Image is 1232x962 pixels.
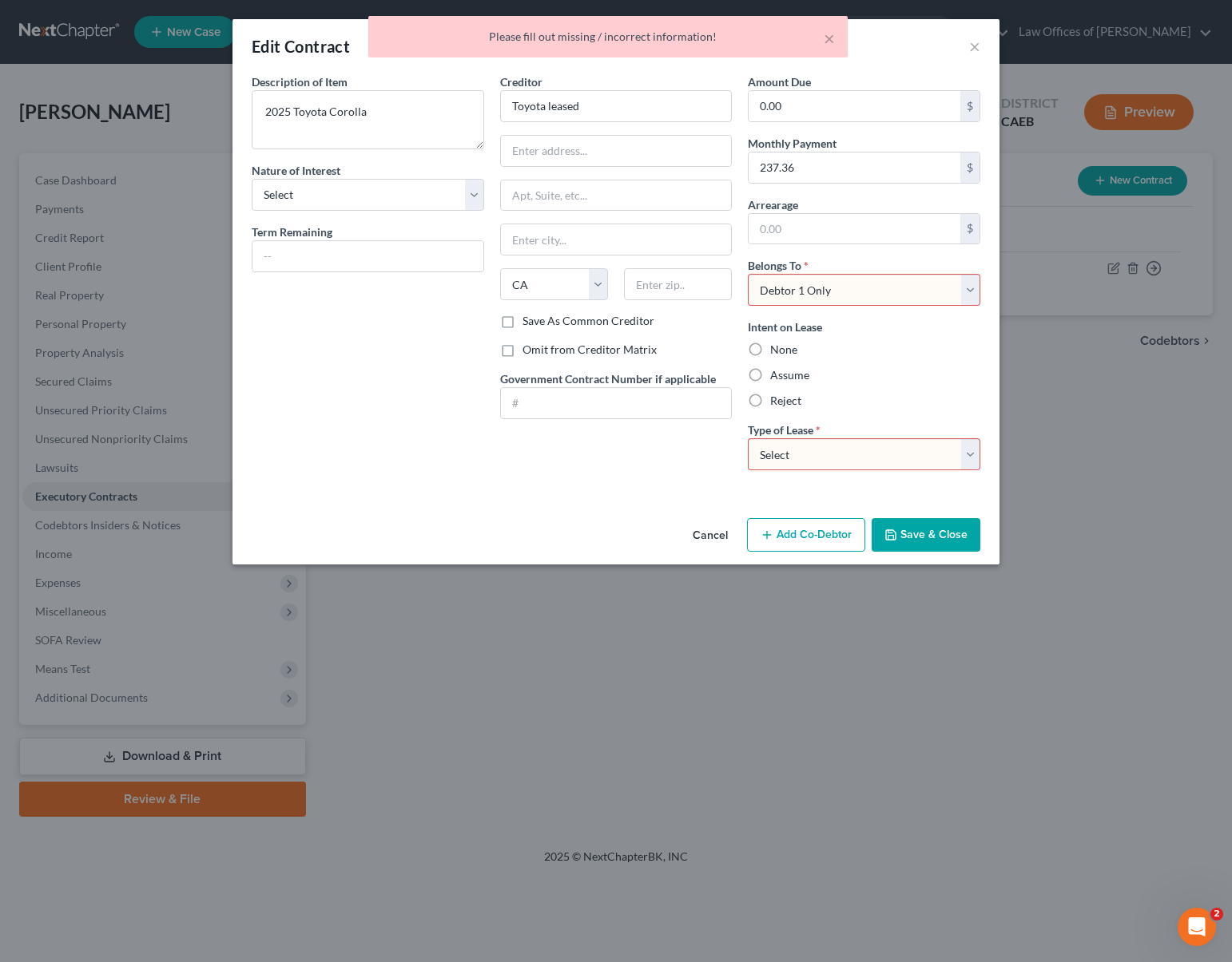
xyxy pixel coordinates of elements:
[749,214,960,244] input: 0.00
[748,259,801,272] span: Belongs To
[748,135,837,152] label: Monthly Payment
[748,319,822,335] label: Intent on Lease
[523,313,654,329] label: Save As Common Creditor
[770,393,801,409] label: Reject
[960,214,980,244] div: $
[680,520,741,552] button: Cancel
[770,342,797,358] label: None
[381,29,835,45] div: Please fill out missing / incorrect information!
[748,196,798,213] label: Arrearage
[872,518,980,552] button: Save & Close
[960,91,980,121] div: $
[824,29,835,48] button: ×
[252,241,483,271] input: --
[960,152,980,183] div: $
[624,268,732,300] input: Enter zip..
[252,162,340,179] label: Nature of Interest
[523,342,657,358] label: Omit from Creditor Matrix
[748,423,813,437] span: Type of Lease
[501,180,732,211] input: Apt, Suite, etc...
[501,136,732,166] input: Enter address...
[252,75,348,89] span: Description of Item
[500,370,716,387] label: Government Contract Number if applicable
[501,388,732,418] input: #
[770,367,809,383] label: Assume
[500,75,542,89] span: Creditor
[1210,908,1223,920] span: 2
[252,224,332,240] label: Term Remaining
[749,91,960,121] input: 0.00
[501,224,732,255] input: Enter city...
[500,90,733,122] input: Search creditor by name...
[749,152,960,183] input: 0.00
[748,73,811,90] label: Amount Due
[1178,908,1216,946] iframe: Intercom live chat
[747,518,865,552] button: Add Co-Debtor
